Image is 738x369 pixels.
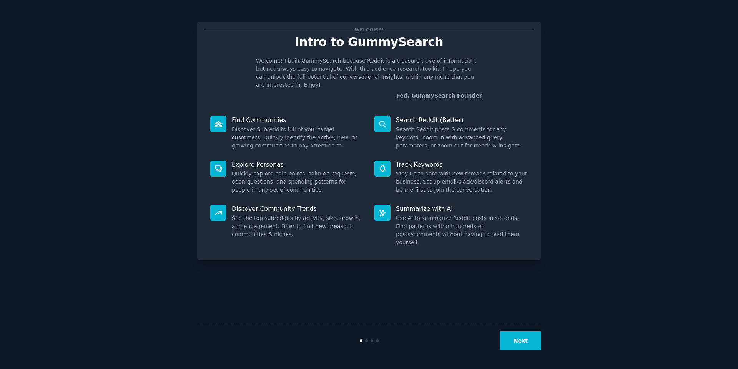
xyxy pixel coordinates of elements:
dd: Discover Subreddits full of your target customers. Quickly identify the active, new, or growing c... [232,126,364,150]
p: Discover Community Trends [232,205,364,213]
p: Summarize with AI [396,205,528,213]
dd: Use AI to summarize Reddit posts in seconds. Find patterns within hundreds of posts/comments with... [396,214,528,247]
p: Welcome! I built GummySearch because Reddit is a treasure trove of information, but not always ea... [256,57,482,89]
div: - [394,92,482,100]
dd: See the top subreddits by activity, size, growth, and engagement. Filter to find new breakout com... [232,214,364,238]
p: Intro to GummySearch [205,35,533,49]
p: Find Communities [232,116,364,124]
a: Fed, GummySearch Founder [396,93,482,99]
button: Next [500,331,541,350]
p: Track Keywords [396,161,528,169]
dd: Quickly explore pain points, solution requests, open questions, and spending patterns for people ... [232,170,364,194]
dd: Search Reddit posts & comments for any keyword. Zoom in with advanced query parameters, or zoom o... [396,126,528,150]
dd: Stay up to date with new threads related to your business. Set up email/slack/discord alerts and ... [396,170,528,194]
p: Search Reddit (Better) [396,116,528,124]
span: Welcome! [353,26,385,34]
p: Explore Personas [232,161,364,169]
